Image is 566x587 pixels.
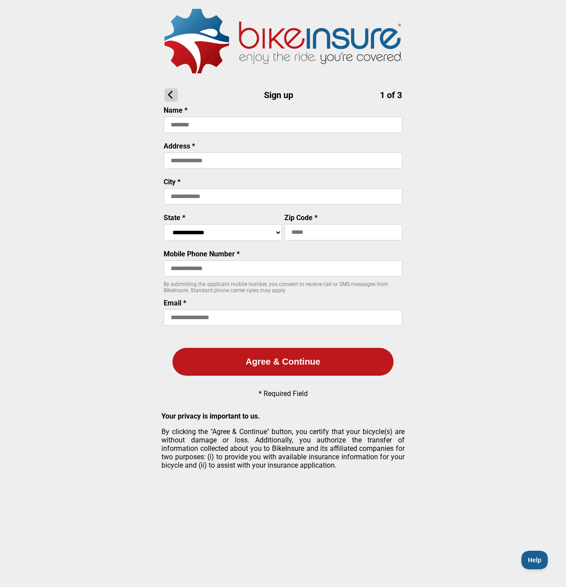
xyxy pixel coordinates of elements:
label: City * [164,178,180,186]
label: Email * [164,299,186,307]
label: State * [164,213,185,222]
p: By submitting the applicant mobile number, you consent to receive call or SMS messages from BikeI... [164,281,402,293]
label: Mobile Phone Number * [164,250,240,258]
iframe: Toggle Customer Support [521,551,548,569]
h1: Sign up [164,88,402,102]
label: Address * [164,142,195,150]
p: * Required Field [259,389,308,398]
p: By clicking the "Agree & Continue" button, you certify that your bicycle(s) are without damage or... [161,427,405,469]
button: Agree & Continue [172,348,394,376]
label: Zip Code * [284,213,317,222]
span: 1 of 3 [380,90,402,100]
label: Name * [164,106,187,114]
strong: Your privacy is important to us. [161,412,260,420]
